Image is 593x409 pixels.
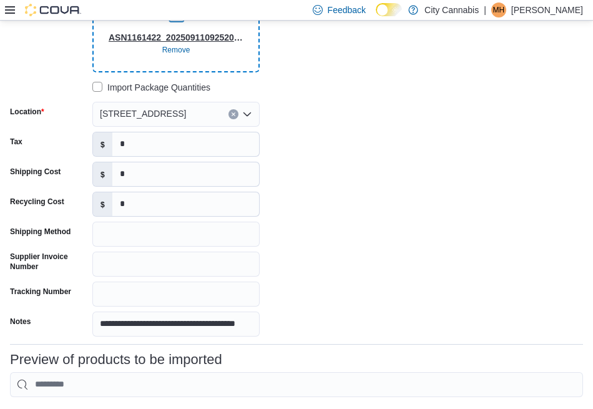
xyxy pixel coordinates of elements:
[511,2,583,17] p: [PERSON_NAME]
[10,317,31,327] label: Notes
[376,3,402,16] input: Dark Mode
[93,162,112,186] label: $
[157,42,195,57] button: Clear selected files
[493,2,505,17] span: MH
[10,227,71,237] label: Shipping Method
[328,4,366,16] span: Feedback
[424,2,479,17] p: City Cannabis
[162,45,190,55] span: Remove
[10,197,64,207] label: Recycling Cost
[25,4,81,16] img: Cova
[228,109,238,119] button: Clear input
[93,132,112,156] label: $
[491,2,506,17] div: Michael Holmstrom
[242,109,252,119] button: Open list of options
[10,287,71,297] label: Tracking Number
[484,2,486,17] p: |
[10,137,22,147] label: Tax
[10,167,61,177] label: Shipping Cost
[10,352,222,367] h3: Preview of products to be imported
[10,372,583,397] input: This is a search bar. As you type, the results lower in the page will automatically filter.
[92,80,210,95] label: Import Package Quantities
[93,192,112,216] label: $
[100,106,186,121] span: [STREET_ADDRESS]
[10,252,87,272] label: Supplier Invoice Number
[10,107,44,117] label: Location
